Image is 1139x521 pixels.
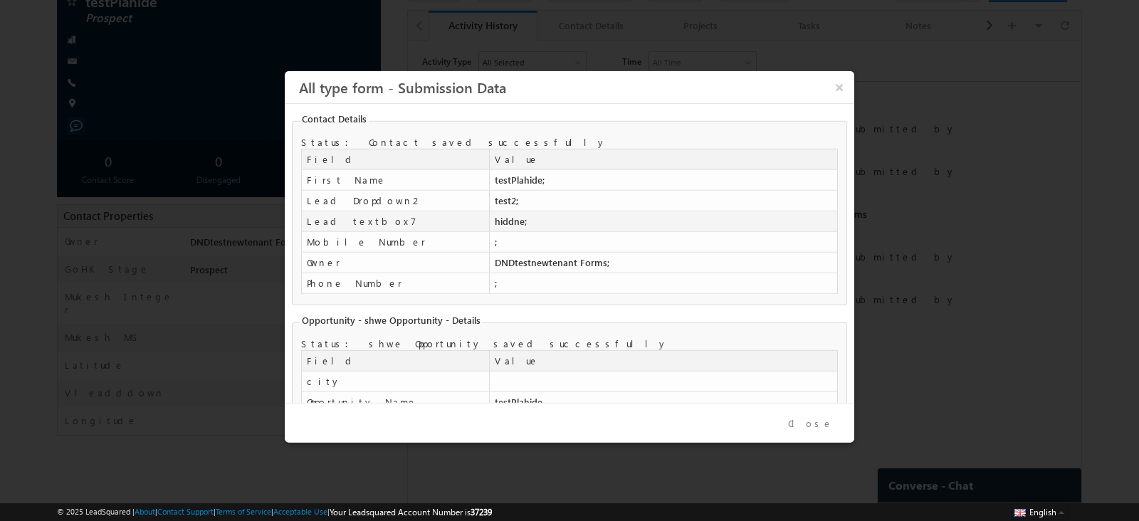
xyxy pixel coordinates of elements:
span: Your Leadsquared Account Number is [330,507,492,517]
span: testPlahide [92,167,184,179]
td: Lead textbox7 [301,211,489,232]
td: Lead Dropdown2 [301,191,489,211]
span: [DATE] [44,253,76,265]
div: Status: shwe Opportunity saved successfully [301,337,838,350]
a: Acceptable Use [273,507,327,516]
span: shwe act [92,338,163,350]
td: Mobile Number [301,232,489,253]
span: © 2025 LeadSquared | | | | | [57,505,492,519]
td: First Name [301,170,489,191]
span: Opportunity - shwe Opportunity - Details [302,320,481,321]
td: Field [301,350,489,372]
span: Dynamic Form Submission: was submitted by DNDtestnewtenant Forms [92,125,587,150]
td: testPlahide [489,392,838,413]
span: testPlahide [92,295,184,307]
span: modified by [92,167,465,180]
td: test2; [489,191,838,211]
span: 03:01 PM [44,98,87,111]
a: Contact Support [157,507,214,516]
button: Close [777,414,844,434]
a: Terms of Service [216,507,271,516]
span: [DATE] 03:01 PM [234,311,295,322]
div: All Selected [75,16,116,28]
div: [DATE] [14,56,61,68]
h3: All type form - Submission Data [299,75,851,100]
td: Opportunity Name [301,392,489,413]
a: testPlahide [102,352,143,363]
span: 03:01 PM [44,312,87,325]
button: × [828,75,851,100]
span: Added by on [92,367,587,379]
span: Activity Type [14,11,63,32]
td: Phone Number [301,273,489,294]
span: Dynamic Form Submission: was submitted by DNDtestnewtenant Forms [92,253,587,278]
td: Field [301,149,489,170]
span: 03:00 PM [44,354,87,367]
span: [DATE] [44,210,76,223]
div: All Selected [71,11,178,33]
td: Value [489,350,838,372]
td: Owner [301,253,489,273]
span: English [1029,507,1056,517]
div: Status: Contact saved successfully [301,136,838,149]
span: Time [214,11,233,32]
span: [DATE] [44,82,76,95]
span: [DATE] [44,167,76,180]
span: [DATE] [44,338,76,351]
span: Dynamic Form [303,82,401,94]
span: Dynamic Form [303,210,401,222]
td: ; [489,232,838,253]
span: Dynamic Form Submission: was submitted by DNDtestnewtenant Forms [92,210,587,236]
span: DNDtestnewtenant Forms [128,367,224,378]
td: ; [489,273,838,294]
span: 03:01 PM [44,184,87,196]
td: city [301,372,489,392]
span: 03:01 PM [44,226,87,239]
span: Dynamic Form Submission: was submitted by DNDtestnewtenant Forms [92,82,587,107]
span: Dynamic Form [303,253,401,265]
span: 03:01 PM [44,141,87,154]
span: Added by on [92,310,587,323]
button: English [1011,503,1068,520]
div: All Time [245,16,273,28]
span: 03:01 PM [44,269,87,282]
span: [DATE] 03:01 PM [234,367,295,378]
td: testPlahide; [489,170,838,191]
span: Dynamic Form [303,125,401,137]
strong: DNDtestnewtenant Forms [293,167,465,179]
span: 37239 [471,507,492,517]
a: About [135,507,155,516]
legend: Contact Details [300,116,369,122]
span: [DATE] [44,125,76,137]
td: hiddne; [489,211,838,232]
span: DNDtestnewtenant Forms [128,311,224,322]
span: [DATE] [44,295,76,308]
td: Value [489,149,838,170]
td: DNDtestnewtenant Forms; [489,253,838,273]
